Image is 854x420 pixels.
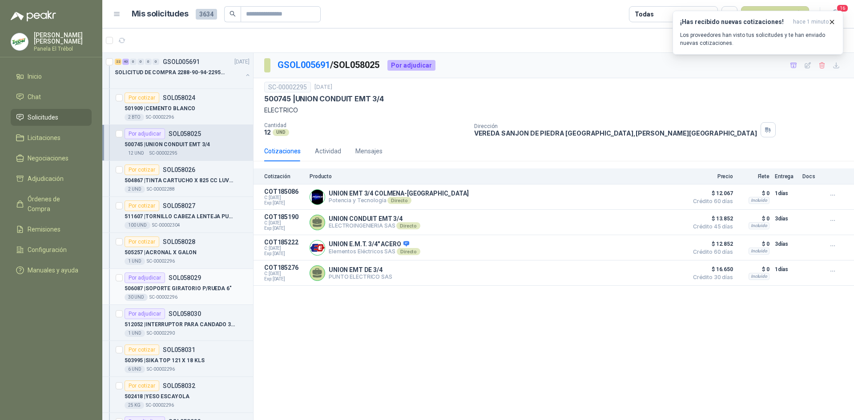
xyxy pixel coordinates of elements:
[102,197,253,233] a: Por cotizarSOL058027511607 |TORNILLO CABEZA LENTEJA PUNTA AGUDA 8 X100 UNDSC-00002304
[689,199,733,204] span: Crédito 60 días
[153,59,159,65] div: 0
[329,240,420,248] p: UNION E.M.T. 3/4" ACERO
[125,164,159,175] div: Por cotizar
[28,133,60,143] span: Licitaciones
[125,186,145,193] div: 2 UND
[125,308,165,319] div: Por adjudicar
[125,284,232,293] p: 506087 | SOPORTE GIRATORIO P/RUEDA 6"
[28,265,78,275] span: Manuales y ayuda
[122,59,129,65] div: 40
[137,59,144,65] div: 0
[125,294,148,301] div: 30 UND
[793,18,829,26] span: hace 1 minuto
[264,226,304,231] span: Exp: [DATE]
[738,173,769,180] p: Flete
[315,146,341,156] div: Actividad
[34,32,92,44] p: [PERSON_NAME] [PERSON_NAME]
[146,114,174,121] p: SC-00002296
[738,188,769,199] p: $ 0
[147,186,175,193] p: SC-00002288
[11,11,56,21] img: Logo peakr
[125,258,145,265] div: 1 UND
[635,9,653,19] div: Todas
[28,174,64,184] span: Adjudicación
[680,31,836,47] p: Los proveedores han visto tus solicitudes y te han enviado nuevas cotizaciones.
[11,221,92,238] a: Remisiones
[125,222,150,229] div: 100 UND
[264,128,271,136] p: 12
[125,330,145,337] div: 1 UND
[264,188,304,195] p: COT185086
[163,59,200,65] p: GSOL005691
[102,161,253,197] a: Por cotizarSOL058026504867 |TINTA CARTUCHO X 825 CC LUVAGA2 UNDSC-00002288
[28,245,67,255] span: Configuración
[264,200,304,206] span: Exp: [DATE]
[163,239,195,245] p: SOL058028
[775,264,797,275] p: 1 días
[125,392,189,401] p: 502418 | YESO ESCAYOLA
[689,224,733,229] span: Crédito 45 días
[102,125,253,161] a: Por adjudicarSOL058025500745 |UNION CONDUIT EMT 3/412 UNDSC-00002295
[115,56,251,85] a: 22 40 0 0 0 0 GSOL005691[DATE] SOLICITUD DE COMPRA 2288-90-94-2295-96-2301-02-04
[329,248,420,255] p: Elementos Eléctricos SAS
[264,264,304,271] p: COT185276
[474,123,757,129] p: Dirección
[775,213,797,224] p: 3 días
[329,266,392,273] p: UNION EMT DE 3/4
[169,311,201,317] p: SOL058030
[689,249,733,255] span: Crédito 60 días
[125,114,144,121] div: 2 BTO
[125,212,235,221] p: 511607 | TORNILLO CABEZA LENTEJA PUNTA AGUDA 8 X
[264,146,301,156] div: Cotizaciones
[329,197,469,204] p: Potencia y Tecnología
[329,222,420,229] p: ELECTROINGENIERIA SAS
[163,203,195,209] p: SOL058027
[11,129,92,146] a: Licitaciones
[125,200,159,211] div: Por cotizar
[125,248,197,257] p: 505257 | ACRONAL X GALON
[396,222,420,229] div: Directo
[827,6,843,22] button: 16
[125,272,165,283] div: Por adjudicar
[738,239,769,249] p: $ 0
[234,58,250,66] p: [DATE]
[689,173,733,180] p: Precio
[689,275,733,280] span: Crédito 30 días
[125,92,159,103] div: Por cotizar
[264,239,304,246] p: COT185222
[125,320,235,329] p: 512052 | INTERRUPTOR PARA CANDADO 3 POLOS 32AMP
[474,129,757,137] p: VEREDA SANJON DE PIEDRA [GEOGRAPHIC_DATA] , [PERSON_NAME][GEOGRAPHIC_DATA]
[264,82,311,92] div: SC-00002295
[264,122,467,128] p: Cantidad
[264,220,304,226] span: C: [DATE]
[673,11,843,55] button: ¡Has recibido nuevas cotizaciones!hace 1 minuto Los proveedores han visto tus solicitudes y te ha...
[738,213,769,224] p: $ 0
[689,213,733,224] span: $ 13.852
[680,18,790,26] h3: ¡Has recibido nuevas cotizaciones!
[169,131,201,137] p: SOL058025
[749,222,769,229] div: Incluido
[310,190,325,204] img: Company Logo
[738,264,769,275] p: $ 0
[130,59,137,65] div: 0
[28,72,42,81] span: Inicio
[775,173,797,180] p: Entrega
[149,150,177,157] p: SC-00002295
[125,104,195,113] p: 501909 | CEMENTO BLANCO
[775,239,797,249] p: 3 días
[749,273,769,280] div: Incluido
[147,366,175,373] p: SC-00002296
[28,224,60,234] span: Remisiones
[278,58,380,72] p: / SOL058025
[125,380,159,391] div: Por cotizar
[741,6,809,22] button: Nueva solicitud
[102,269,253,305] a: Por adjudicarSOL058029506087 |SOPORTE GIRATORIO P/RUEDA 6"30 UNDSC-00002296
[329,215,420,222] p: UNION CONDUIT EMT 3/4
[11,109,92,126] a: Solicitudes
[163,167,195,173] p: SOL058026
[836,4,849,12] span: 16
[355,146,383,156] div: Mensajes
[314,83,332,92] p: [DATE]
[147,330,175,337] p: SC-00002290
[34,46,92,52] p: Panela El Trébol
